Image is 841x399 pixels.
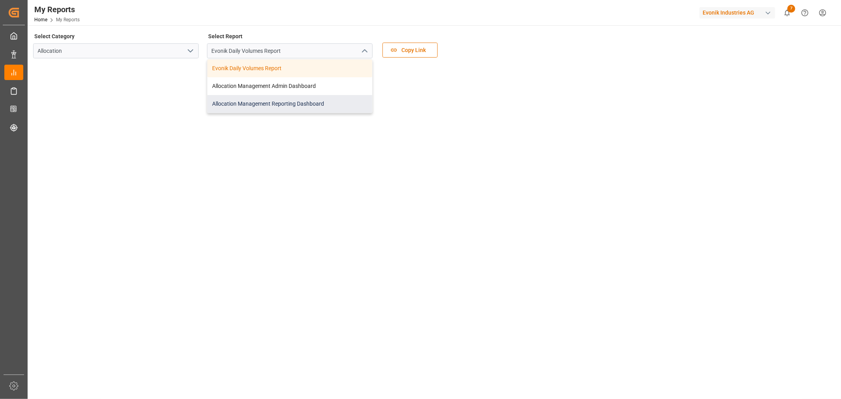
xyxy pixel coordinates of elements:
[34,4,80,15] div: My Reports
[33,31,76,42] label: Select Category
[207,95,372,113] div: Allocation Management Reporting Dashboard
[358,45,370,57] button: close menu
[382,43,438,58] button: Copy Link
[207,60,372,77] div: Evonik Daily Volumes Report
[184,45,196,57] button: open menu
[34,17,47,22] a: Home
[207,43,373,58] input: Type to search/select
[699,7,775,19] div: Evonik Industries AG
[787,5,795,13] span: 7
[699,5,778,20] button: Evonik Industries AG
[207,31,244,42] label: Select Report
[33,43,199,58] input: Type to search/select
[778,4,796,22] button: show 7 new notifications
[207,77,372,95] div: Allocation Management Admin Dashboard
[796,4,814,22] button: Help Center
[397,46,430,54] span: Copy Link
